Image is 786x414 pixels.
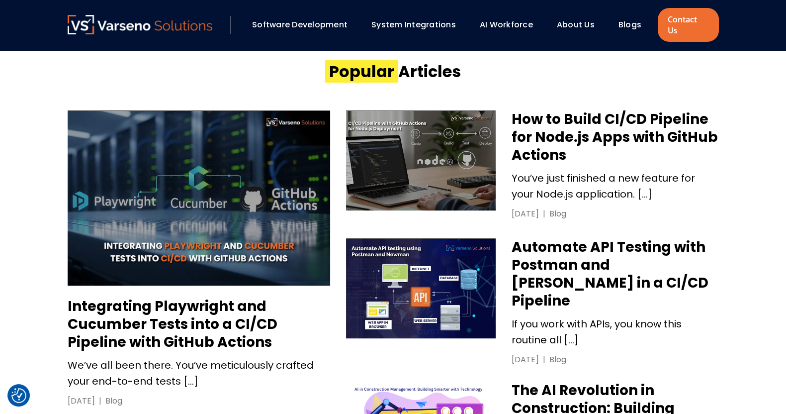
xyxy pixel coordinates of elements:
img: Automate API Testing with Postman and Newman in a CI/CD Pipeline [346,238,496,338]
p: You’ve just finished a new feature for your Node.js application. […] [512,170,718,202]
h3: How to Build CI/CD Pipeline for Node.js Apps with GitHub Actions [512,110,718,164]
div: [DATE] [512,354,539,366]
div: | [539,208,549,220]
div: System Integrations [366,16,470,33]
a: Varseno Solutions – Product Engineering & IT Services [68,15,213,35]
a: About Us [557,19,595,30]
img: Revisit consent button [11,388,26,403]
a: Contact Us [658,8,718,42]
div: Blogs [613,16,655,33]
a: Integrating Playwright and Cucumber Tests into a CI/CD Pipeline with GitHub Actions Integrating P... [68,110,330,407]
a: Software Development [252,19,348,30]
div: [DATE] [512,208,539,220]
div: AI Workforce [475,16,547,33]
p: If you work with APIs, you know this routine all […] [512,316,718,348]
div: | [95,395,105,407]
p: We’ve all been there. You’ve meticulously crafted your end-to-end tests […] [68,357,330,389]
div: | [539,354,549,366]
a: AI Workforce [480,19,533,30]
a: Blogs [618,19,641,30]
div: Blog [549,354,566,366]
img: Varseno Solutions – Product Engineering & IT Services [68,15,213,34]
div: Blog [549,208,566,220]
h3: Integrating Playwright and Cucumber Tests into a CI/CD Pipeline with GitHub Actions [68,298,330,351]
img: How to Build CI/CD Pipeline for Node.js Apps with GitHub Actions [346,110,496,210]
div: About Us [552,16,609,33]
span: Popular [325,60,398,83]
a: How to Build CI/CD Pipeline for Node.js Apps with GitHub Actions How to Build CI/CD Pipeline for ... [346,110,719,222]
h3: Automate API Testing with Postman and [PERSON_NAME] in a CI/CD Pipeline [512,238,718,310]
div: Blog [105,395,122,407]
a: System Integrations [371,19,456,30]
h2: Articles [325,61,461,83]
a: Automate API Testing with Postman and Newman in a CI/CD Pipeline Automate API Testing with Postma... [346,238,719,366]
button: Cookie Settings [11,388,26,403]
div: Software Development [247,16,361,33]
div: [DATE] [68,395,95,407]
img: Integrating Playwright and Cucumber Tests into a CI/CD Pipeline with GitHub Actions [68,110,330,286]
